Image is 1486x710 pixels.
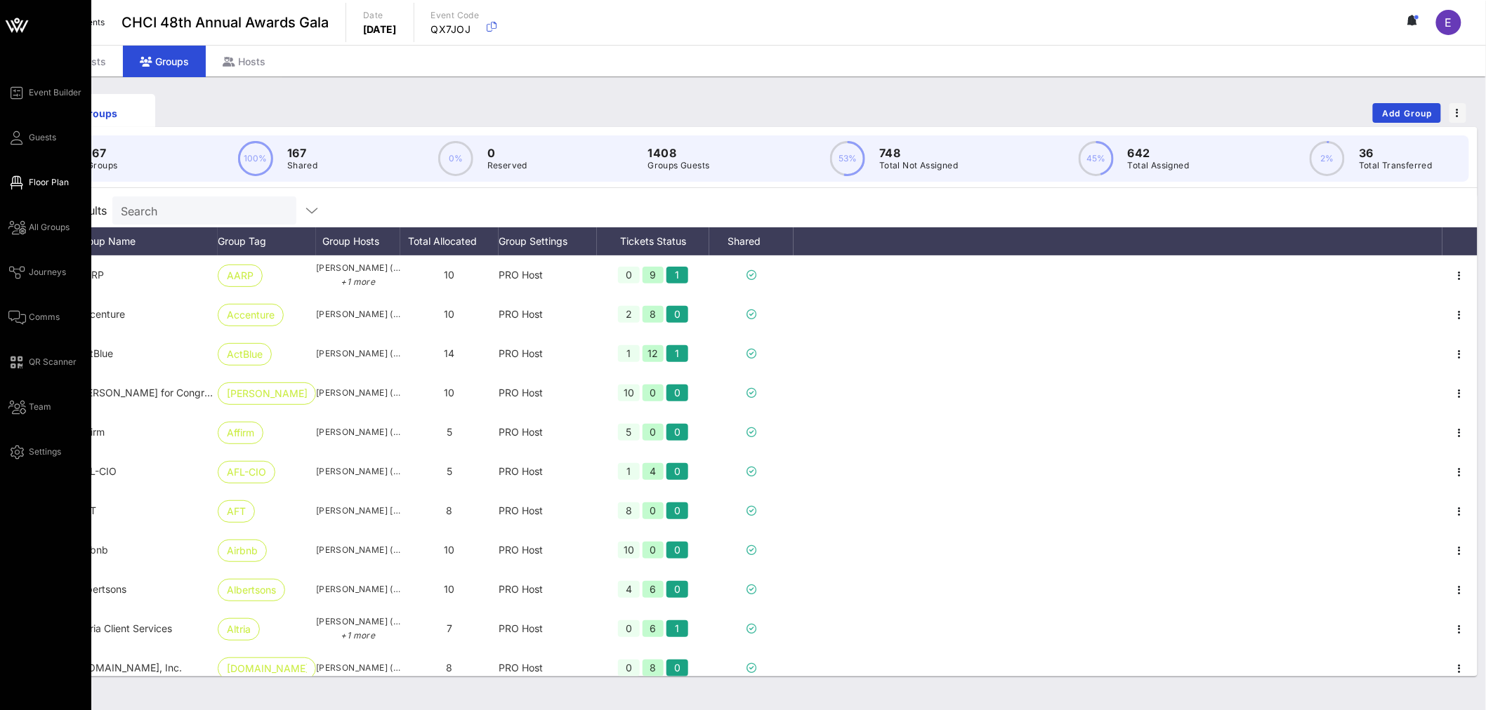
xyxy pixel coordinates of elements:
[8,219,70,236] a: All Groups
[666,620,688,637] div: 1
[1373,103,1441,123] button: Add Group
[618,542,640,558] div: 10
[499,227,597,255] div: Group Settings
[618,424,640,441] div: 5
[666,581,688,598] div: 0
[29,266,66,279] span: Journeys
[643,502,664,519] div: 0
[227,619,251,640] span: Altria
[363,8,397,22] p: Date
[316,629,400,643] p: +1 more
[121,12,329,33] span: CHCI 48th Annual Awards Gala
[316,464,400,478] span: [PERSON_NAME] ([EMAIL_ADDRESS][DOMAIN_NAME])
[499,373,597,413] div: PRO Host
[643,384,664,401] div: 0
[618,502,640,519] div: 8
[8,354,77,370] a: QR Scanner
[29,86,81,99] span: Event Builder
[77,544,108,556] span: Airbnb
[8,309,60,326] a: Comms
[316,386,400,400] span: [PERSON_NAME] ([PERSON_NAME][EMAIL_ADDRESS][DOMAIN_NAME])
[29,176,69,189] span: Floor Plan
[8,129,56,146] a: Guests
[431,8,480,22] p: Event Code
[8,443,61,460] a: Settings
[227,658,307,679] span: [DOMAIN_NAME], Inc.
[316,661,400,675] span: [PERSON_NAME] ([PERSON_NAME][EMAIL_ADDRESS][DOMAIN_NAME])
[597,227,709,255] div: Tickets Status
[77,662,182,674] span: Amazon.com, Inc.
[316,582,400,596] span: [PERSON_NAME] ([EMAIL_ADDRESS][PERSON_NAME][DOMAIN_NAME])
[363,22,397,36] p: [DATE]
[618,463,640,480] div: 1
[227,265,254,286] span: AARP
[648,145,710,161] p: 1408
[87,145,117,161] p: 167
[316,261,400,289] span: [PERSON_NAME] ([EMAIL_ADDRESS][DOMAIN_NAME])
[499,334,597,373] div: PRO Host
[227,383,307,404] span: [PERSON_NAME]…
[29,311,60,323] span: Comms
[227,580,276,601] span: Albertsons
[227,422,254,443] span: Affirm
[618,581,640,598] div: 4
[447,622,452,634] span: 7
[227,344,263,365] span: ActBlue
[879,159,958,173] p: Total Not Assigned
[618,659,640,676] div: 0
[29,356,77,368] span: QR Scanner
[316,347,400,361] span: [PERSON_NAME] ([EMAIL_ADDRESS][DOMAIN_NAME])
[316,425,400,439] span: [PERSON_NAME] ([PERSON_NAME][EMAIL_ADDRESS][PERSON_NAME][DOMAIN_NAME])
[643,424,664,441] div: 0
[77,583,126,595] span: Albertsons
[709,227,794,255] div: Shared
[316,504,400,518] span: [PERSON_NAME] [PERSON_NAME] ([EMAIL_ADDRESS][DOMAIN_NAME])
[1128,145,1190,161] p: 642
[447,426,452,438] span: 5
[499,648,597,688] div: PRO Host
[445,544,455,556] span: 10
[287,145,317,161] p: 167
[618,620,640,637] div: 0
[1128,159,1190,173] p: Total Assigned
[1445,15,1452,29] span: E
[666,345,688,362] div: 1
[643,581,664,598] div: 6
[648,159,710,173] p: Groups Guests
[227,540,258,561] span: Airbnb
[618,306,640,323] div: 2
[487,145,527,161] p: 0
[316,307,400,321] span: [PERSON_NAME] ([PERSON_NAME][EMAIL_ADDRESS][PERSON_NAME][DOMAIN_NAME])
[227,501,246,522] span: AFT
[666,542,688,558] div: 0
[499,570,597,609] div: PRO Host
[8,174,69,191] a: Floor Plan
[316,227,400,255] div: Group Hosts
[666,463,688,480] div: 0
[643,659,664,676] div: 8
[487,159,527,173] p: Reserved
[123,46,206,77] div: Groups
[445,308,455,320] span: 10
[316,543,400,557] span: [PERSON_NAME] ([EMAIL_ADDRESS][PERSON_NAME][DOMAIN_NAME])
[445,269,455,281] span: 10
[445,583,455,595] span: 10
[77,465,117,477] span: AFL-CIO
[227,304,275,326] span: Accenture
[1436,10,1461,35] div: E
[445,387,455,398] span: 10
[499,295,597,334] div: PRO Host
[431,22,480,36] p: QX7JOJ
[643,345,664,362] div: 12
[618,267,640,283] div: 0
[77,387,220,398] span: Adriano Espaillat for Congress
[77,308,125,320] span: Accenture
[206,46,282,77] div: Hosts
[499,452,597,491] div: PRO Host
[666,502,688,519] div: 0
[53,106,145,121] div: Groups
[643,620,664,637] div: 6
[879,145,958,161] p: 748
[666,424,688,441] div: 0
[643,306,664,323] div: 8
